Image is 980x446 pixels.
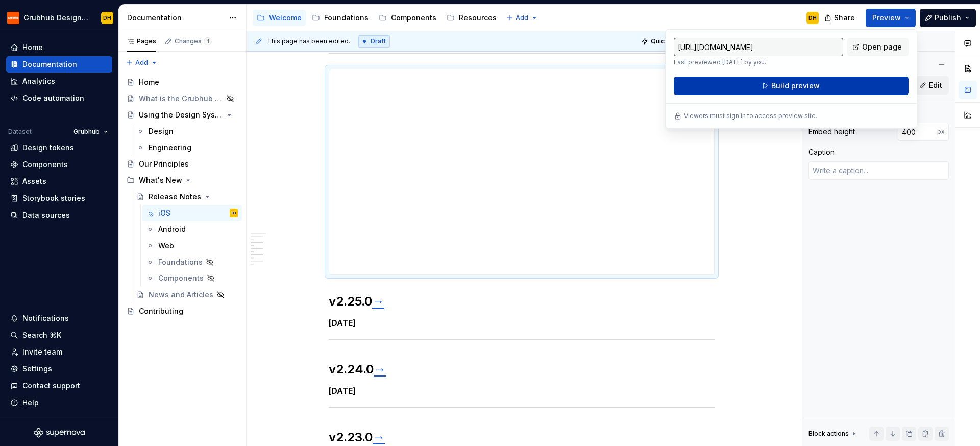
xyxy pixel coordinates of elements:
a: Invite team [6,344,112,360]
img: 4e8d6f31-f5cf-47b4-89aa-e4dec1dc0822.png [7,12,19,24]
div: What is the Grubhub Design System? [139,93,223,104]
span: This page has been edited. [267,37,350,45]
div: Documentation [127,13,224,23]
a: Engineering [132,139,242,156]
button: Share [819,9,862,27]
div: DH [103,14,111,22]
a: Supernova Logo [34,428,85,438]
div: Release Notes [149,192,201,202]
div: Android [158,224,186,234]
div: Assets [22,176,46,186]
button: Add [503,11,541,25]
div: What's New [122,172,242,189]
a: Release Notes [132,189,242,205]
a: Code automation [6,90,112,106]
a: Components [142,270,242,287]
div: Design tokens [22,143,74,153]
div: Resources [459,13,497,23]
div: Settings [22,364,52,374]
div: Invite team [22,347,62,357]
strong: v2.23.0 [329,430,373,444]
a: Contributing [122,303,242,319]
button: Preview [866,9,916,27]
a: Settings [6,361,112,377]
span: 1 [204,37,212,45]
div: Page tree [122,74,242,319]
a: Foundations [142,254,242,270]
a: Open page [847,38,909,56]
p: px [937,128,945,136]
a: Components [375,10,440,26]
a: Home [122,74,242,90]
span: Share [834,13,855,23]
a: Android [142,221,242,238]
div: Components [391,13,436,23]
button: Quick preview [638,34,699,49]
div: Notifications [22,313,69,323]
a: Welcome [253,10,306,26]
button: Add [122,56,161,70]
span: Add [516,14,528,22]
div: Design [149,126,174,136]
div: Block actions [808,430,849,438]
div: iOS [158,208,170,218]
div: Foundations [324,13,369,23]
h5: [DATE] [329,386,715,396]
div: Welcome [269,13,302,23]
div: Analytics [22,76,55,86]
a: → [373,430,385,444]
div: Documentation [22,59,77,69]
div: Search ⌘K [22,330,61,340]
div: Our Principles [139,159,189,169]
div: News and Articles [149,290,213,300]
div: Data sources [22,210,70,220]
a: Data sources [6,207,112,223]
div: Code automation [22,93,84,103]
div: Foundations [158,257,203,267]
div: Engineering [149,143,191,153]
div: Home [139,77,159,87]
a: Foundations [308,10,373,26]
p: Viewers must sign in to access preview site. [684,112,817,120]
div: Components [158,273,204,284]
a: What is the Grubhub Design System? [122,90,242,107]
div: Changes [175,37,212,45]
button: Grubhub Design SystemDH [2,7,116,29]
a: → [374,362,386,377]
div: DH [232,208,236,218]
div: Grubhub Design System [23,13,89,23]
div: Home [22,42,43,53]
div: Pages [127,37,156,45]
button: Notifications [6,310,112,326]
span: Edit [929,80,942,90]
div: What's New [139,175,182,185]
button: Edit [914,76,949,95]
button: Contact support [6,378,112,394]
h2: v2.25.0 [329,293,715,310]
a: Design [132,123,242,139]
div: Page tree [253,8,501,28]
a: Components [6,156,112,173]
div: Caption [808,147,835,157]
a: Our Principles [122,156,242,172]
span: Open page [862,42,902,52]
div: Using the Design System [139,110,223,120]
a: Resources [443,10,501,26]
input: 100 [898,123,937,141]
a: Documentation [6,56,112,73]
button: Publish [920,9,976,27]
span: Build preview [771,81,820,91]
a: Analytics [6,73,112,89]
div: DH [808,14,817,22]
div: Dataset [8,128,32,136]
a: → [372,294,384,309]
a: Web [142,238,242,254]
a: Using the Design System [122,107,242,123]
h2: v2.24.0 [329,361,715,378]
span: Add [135,59,148,67]
div: Storybook stories [22,193,85,203]
div: Components [22,159,68,170]
div: Block actions [808,427,858,441]
a: Home [6,39,112,56]
a: iOSDH [142,205,242,221]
